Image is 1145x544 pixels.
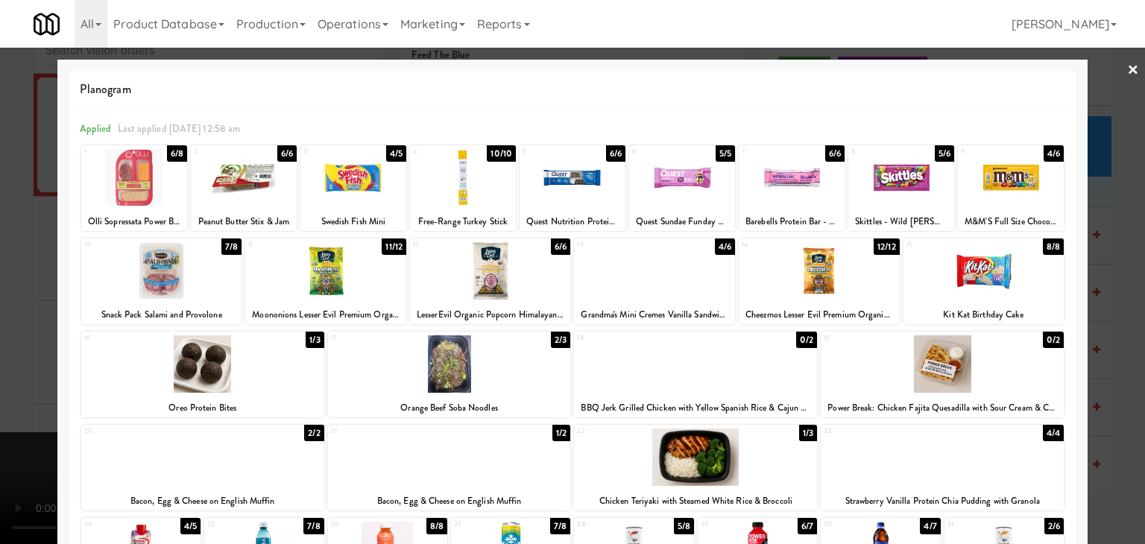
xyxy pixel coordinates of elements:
div: LesserEvil Organic Popcorn Himalayan Gold [410,306,571,324]
div: 6/6 [277,145,297,162]
div: 12 [413,238,491,251]
div: Moononions Lesser Evil Premium Organic Snack, Organic Avocado [245,306,406,324]
div: 22 [577,425,695,437]
div: 5/8 [674,518,694,534]
div: 26 [331,518,388,531]
div: 5 [523,145,572,158]
div: 190/2Power Break: Chicken Fajita Quesadilla with Sour Cream & Cholula [821,332,1064,417]
div: BBQ Jerk Grilled Chicken with Yellow Spanish Rice & Cajun Peppers [574,399,817,417]
div: 7/8 [303,518,324,534]
div: 7/8 [550,518,570,534]
div: 202/2Bacon, Egg & Cheese on English Muffin [81,425,324,510]
div: 4/6 [715,238,735,255]
div: 0/2 [1043,332,1064,348]
div: Kit Kat Birthday Cake [906,306,1062,324]
div: Cheezmos Lesser Evil Premium Organic Snack, Organic Avocado [741,306,898,324]
div: 134/6Grandma's Mini Cremes Vanilla Sandwich Cookie [574,238,735,324]
div: 0/2 [796,332,817,348]
div: 7/8 [221,238,242,255]
div: Peanut Butter Stix & Jam [191,212,297,231]
div: 8/8 [1043,238,1064,255]
div: Olli Sopressata Power Break [81,212,187,231]
div: Cheezmos Lesser Evil Premium Organic Snack, Organic Avocado [739,306,900,324]
div: Orange Beef Soba Noodles [330,399,569,417]
div: 11/12 [382,238,406,255]
div: Barebells Protein Bar - Birthday Cake [741,212,842,231]
div: Skittles - Wild [PERSON_NAME] 2.17 oz bag [851,212,952,231]
div: 2 [194,145,244,158]
div: LesserEvil Organic Popcorn Himalayan Gold [412,306,569,324]
div: 23 [824,425,942,437]
div: 4 [413,145,463,158]
div: 76/6Barebells Protein Bar - Birthday Cake [739,145,845,231]
div: 6/8 [167,145,187,162]
div: 4/6 [1044,145,1064,162]
div: 5/5 [716,145,735,162]
div: 26/6Peanut Butter Stix & Jam [191,145,297,231]
div: Bacon, Egg & Cheese on English Muffin [328,492,571,510]
div: 15 [906,238,984,251]
div: Swedish Fish Mini [300,212,406,231]
div: Quest Sundae Funday Overload Bar [631,212,733,231]
div: Skittles - Wild [PERSON_NAME] 2.17 oz bag [848,212,954,231]
div: 1/3 [306,332,324,348]
div: Bacon, Egg & Cheese on English Muffin [330,492,569,510]
div: 10/10 [487,145,516,162]
div: 211/2Bacon, Egg & Cheese on English Muffin [328,425,571,510]
div: 1/3 [799,425,817,441]
div: 107/8Snack Pack Salami and Provolone [81,238,242,324]
div: 20 [84,425,203,437]
div: 8 [851,145,901,158]
div: 17 [331,332,450,344]
div: 16/8Olli Sopressata Power Break [81,145,187,231]
div: Kit Kat Birthday Cake [903,306,1064,324]
div: Strawberry Vanilla Protein Chia Pudding with Granola [821,492,1064,510]
div: Quest Nutrition Protein Bar Cookies and Cream, 1.83 OZ [520,212,625,231]
span: Applied [80,121,112,136]
div: 1 [84,145,134,158]
div: 126/6LesserEvil Organic Popcorn Himalayan Gold [410,238,571,324]
div: 6/6 [825,145,845,162]
div: 34/5Swedish Fish Mini [300,145,406,231]
div: 18 [577,332,695,344]
div: 4/4 [1043,425,1064,441]
div: Snack Pack Salami and Provolone [81,306,242,324]
div: Quest Sundae Funday Overload Bar [629,212,735,231]
div: 6/6 [551,238,570,255]
div: Snack Pack Salami and Provolone [83,306,240,324]
div: 56/6Quest Nutrition Protein Bar Cookies and Cream, 1.83 OZ [520,145,625,231]
div: BBQ Jerk Grilled Chicken with Yellow Spanish Rice & Cajun Peppers [576,399,815,417]
div: Chicken Teriyaki with Steamed White Rice & Broccoli [576,492,815,510]
div: 3 [303,145,353,158]
div: Peanut Butter Stix & Jam [193,212,294,231]
div: Moononions Lesser Evil Premium Organic Snack, Organic Avocado [247,306,404,324]
div: 161/3Oreo Protein Bites [81,332,324,417]
div: 172/3Orange Beef Soba Noodles [328,332,571,417]
div: 2/2 [304,425,324,441]
div: 31 [947,518,1004,531]
div: Free-Range Turkey Stick [412,212,514,231]
div: Chicken Teriyaki with Steamed White Rice & Broccoli [574,492,817,510]
div: Power Break: Chicken Fajita Quesadilla with Sour Cream & Cholula [821,399,1064,417]
div: Bacon, Egg & Cheese on English Muffin [81,492,324,510]
div: 6 [632,145,682,158]
div: Swedish Fish Mini [303,212,404,231]
div: 4/5 [180,518,201,534]
div: 30 [824,518,880,531]
div: Strawberry Vanilla Protein Chia Pudding with Granola [823,492,1062,510]
div: 13 [577,238,654,251]
div: Orange Beef Soba Noodles [328,399,571,417]
div: 9 [961,145,1011,158]
div: M&M'S Full Size Chocolate Candy, Peanut, 1.74 oz [958,212,1064,231]
div: 410/10Free-Range Turkey Stick [410,145,516,231]
div: 1/2 [552,425,570,441]
div: 7 [742,145,792,158]
div: 1412/12Cheezmos Lesser Evil Premium Organic Snack, Organic Avocado [739,238,900,324]
div: 29 [701,518,757,531]
div: 94/6M&M'S Full Size Chocolate Candy, Peanut, 1.74 oz [958,145,1064,231]
div: Quest Nutrition Protein Bar Cookies and Cream, 1.83 OZ [522,212,623,231]
div: 16 [84,332,203,344]
div: Olli Sopressata Power Break [83,212,185,231]
div: Barebells Protein Bar - Birthday Cake [739,212,845,231]
div: 1111/12Moononions Lesser Evil Premium Organic Snack, Organic Avocado [245,238,406,324]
